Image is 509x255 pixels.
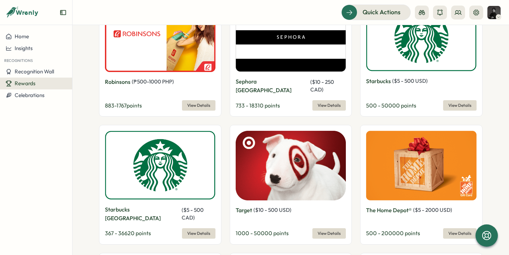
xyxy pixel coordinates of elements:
span: Recognition Wall [15,68,54,75]
p: Robinsons [105,78,130,86]
img: Starbucks Canada [105,131,215,200]
button: View Details [182,228,215,239]
p: Starbucks [366,77,391,86]
img: Robinsons [105,2,215,72]
button: Expand sidebar [60,9,67,16]
span: Home [15,33,29,40]
span: Quick Actions [363,8,401,17]
img: Sephora Canada [236,2,346,72]
p: The Home Depot® [366,206,412,215]
span: View Details [187,229,210,238]
button: View Details [443,100,477,111]
span: ( ₱ 500 - 1000 PHP ) [132,78,174,85]
span: 500 - 50000 points [366,102,416,109]
span: View Details [318,101,341,110]
img: Starbucks [366,2,477,71]
span: 500 - 200000 points [366,230,420,237]
span: View Details [448,101,471,110]
button: View Details [312,228,346,239]
img: The Home Depot® [366,131,477,200]
span: Rewards [15,80,36,87]
span: ( $ 10 - 250 CAD ) [310,79,334,93]
span: View Details [318,229,341,238]
span: ( $ 5 - 500 USD ) [392,78,428,84]
span: 1000 - 50000 points [236,230,289,237]
button: View Details [182,100,215,111]
span: View Details [187,101,210,110]
button: Quick Actions [341,5,411,20]
img: Target [236,131,346,200]
button: View Details [443,228,477,239]
span: Celebrations [15,92,45,98]
p: Sephora [GEOGRAPHIC_DATA] [236,77,309,95]
button: View Details [312,100,346,111]
span: ( $ 5 - 500 CAD ) [182,207,204,221]
span: ( $ 5 - 2000 USD ) [413,207,452,213]
span: 367 - 36620 points [105,230,151,237]
span: ( $ 10 - 500 USD ) [253,207,291,213]
p: Starbucks [GEOGRAPHIC_DATA] [105,205,180,223]
span: 883 - 1767 points [105,102,142,109]
img: Angel [487,6,501,19]
span: Insights [15,45,33,51]
p: Target [236,206,252,215]
span: 733 - 18310 points [236,102,280,109]
span: View Details [448,229,471,238]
